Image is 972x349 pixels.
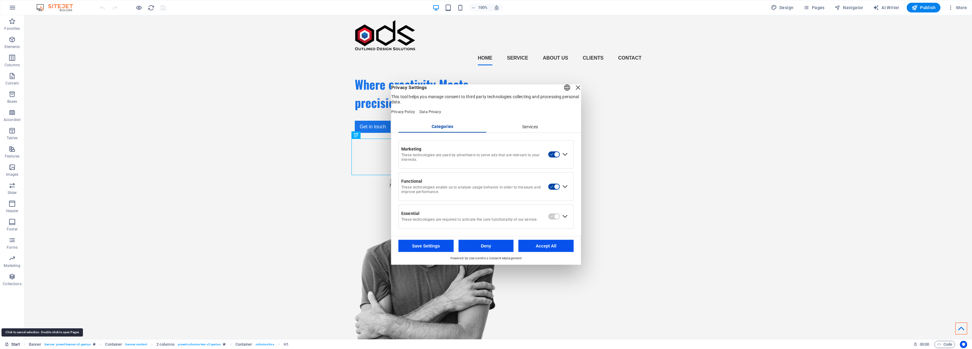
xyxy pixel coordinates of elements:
button: Navigator [832,3,866,12]
span: Click to select. Double-click to edit [235,341,252,348]
span: AI Writer [873,5,899,11]
nav: breadcrumb [29,341,289,348]
p: Slider [8,190,17,195]
span: Design [771,5,794,11]
p: Content [5,81,19,86]
p: Columns [5,63,20,67]
span: . columns-box [255,341,274,348]
div: Design (Ctrl+Alt+Y) [768,3,796,12]
span: Click to select. Double-click to edit [284,341,289,348]
h6: 100% [478,4,488,11]
p: Marketing [4,263,20,268]
span: Click to select. Double-click to edit [105,341,122,348]
span: 00 00 [920,341,929,348]
span: : [924,342,925,347]
span: More [948,5,967,11]
span: Pages [803,5,824,11]
p: Features [5,154,19,159]
a: Start [5,341,20,348]
button: Usercentrics [960,341,967,348]
span: Publish [912,5,936,11]
button: Design [768,3,796,12]
p: Tables [7,136,18,140]
span: . banner-content [125,341,147,348]
span: Click to select. Double-click to edit [29,341,42,348]
p: Images [6,172,19,177]
i: Reload page [148,4,155,11]
p: Footer [7,227,18,232]
span: Click to select. Double-click to edit [156,341,175,348]
i: This element is a customizable preset [223,343,226,346]
i: On resize automatically adjust zoom level to fit chosen device. [494,5,499,10]
span: Code [937,341,952,348]
button: More [945,3,969,12]
button: 100% [469,4,491,11]
p: Favorites [4,26,20,31]
p: Forms [7,245,18,250]
p: Header [6,209,18,213]
button: Publish [907,3,940,12]
p: Collections [3,282,21,286]
span: . preset-columns-two-v2-genius [177,341,221,348]
p: Boxes [7,99,17,104]
img: Editor Logo [35,4,80,11]
p: Elements [5,44,20,49]
button: reload [147,4,155,11]
span: . banner .preset-banner-v3-genius [44,341,91,348]
button: Click here to leave preview mode and continue editing [135,4,142,11]
button: Code [934,341,955,348]
button: AI Writer [871,3,902,12]
p: Accordion [4,117,21,122]
button: Pages [801,3,827,12]
span: Navigator [834,5,863,11]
